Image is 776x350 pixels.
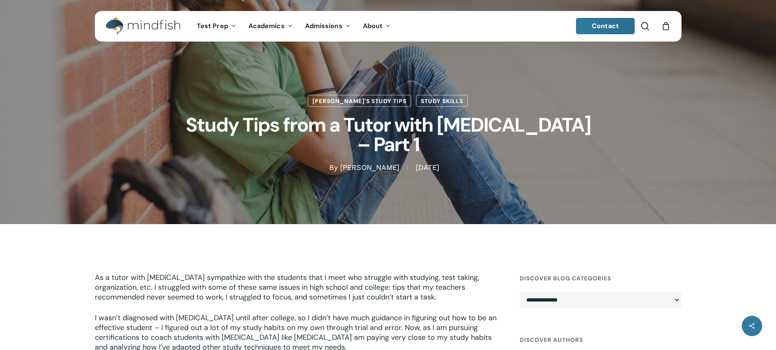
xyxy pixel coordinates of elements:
h4: Discover Authors [520,332,681,347]
h4: Discover Blog Categories [520,271,681,286]
span: About [363,22,383,30]
a: [PERSON_NAME] [340,163,399,172]
span: Test Prep [197,22,228,30]
span: Admissions [305,22,343,30]
a: Admissions [299,23,357,30]
a: Academics [242,23,299,30]
h1: Study Tips from a Tutor with [MEDICAL_DATA] – Part 1 [185,107,592,163]
a: [PERSON_NAME]'s Study Tips [308,95,411,107]
a: Test Prep [191,23,242,30]
span: As a tutor with [MEDICAL_DATA] sympathize with the students that I meet who struggle with studyin... [95,273,479,302]
nav: Main Menu [191,11,397,42]
a: Contact [576,18,635,34]
header: Main Menu [95,11,681,42]
span: By [329,165,338,170]
span: [DATE] [407,165,447,170]
span: Academics [248,22,285,30]
a: About [357,23,397,30]
span: Contact [592,22,619,30]
a: Study Skills [416,95,468,107]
